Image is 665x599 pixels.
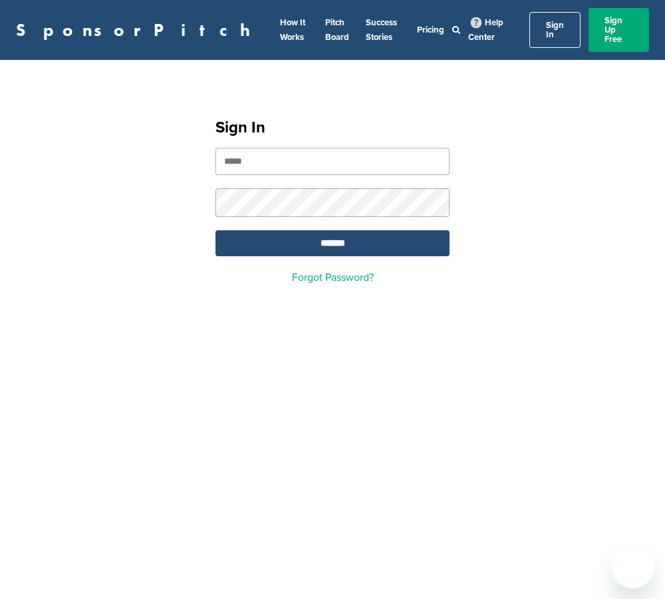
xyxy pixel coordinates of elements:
a: Sign Up Free [589,8,649,52]
a: Sign In [529,12,581,48]
a: Pricing [417,25,444,35]
a: How It Works [280,17,305,43]
a: SponsorPitch [16,21,259,39]
a: Help Center [468,15,503,45]
h1: Sign In [215,116,450,140]
a: Pitch Board [325,17,349,43]
a: Success Stories [366,17,397,43]
a: Forgot Password? [292,271,374,284]
iframe: Button to launch messaging window [612,546,654,588]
